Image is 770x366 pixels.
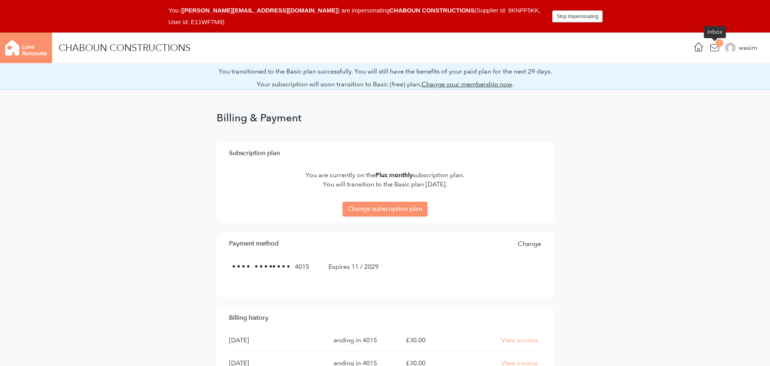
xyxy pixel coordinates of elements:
[725,43,736,53] img: 07d0da36ead4a036f309179eb8faa2fe.png
[229,313,268,322] h5: Billing history
[375,171,413,180] b: Plus monthly
[421,80,512,89] a: Change your membership now
[501,335,538,345] a: View invoice
[217,114,553,123] h3: Billing & Payment
[229,180,541,189] p: You will transition to the Basic plan [DATE].
[59,45,191,51] div: CHABOUN CONSTRUCTIONS
[232,262,309,272] div: • • • • 4015
[229,239,279,248] h5: Payment method
[406,336,426,345] p: £30.00
[229,171,541,180] p: You are currently on the subscription plan .
[709,42,720,53] a: 1
[229,336,297,345] p: [DATE]
[334,335,377,345] div: ending in 4015
[715,39,723,47] span: 1
[232,263,272,270] span: • • • • • • • •
[739,43,757,53] div: wasim
[182,7,338,14] span: [PERSON_NAME][EMAIL_ADDRESS][DOMAIN_NAME]
[518,239,541,249] a: Change
[229,149,280,157] h5: Subscription plan
[389,7,474,14] span: CHABOUN CONSTRUCTIONS
[328,262,379,272] div: Expires 11 / 2029
[168,5,546,28] div: You ( ) are impersonating (Supplier id: 9KNPF5KK, User id: E11WF7M9)
[552,10,603,22] button: Stop Impersonating
[342,202,428,216] a: Change subscription plan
